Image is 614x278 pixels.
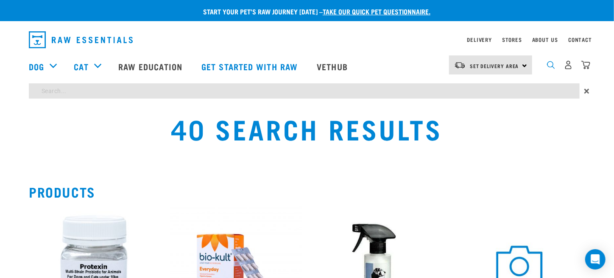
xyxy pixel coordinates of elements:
a: Stores [502,38,522,41]
img: van-moving.png [454,61,466,69]
a: Cat [74,60,88,73]
img: user.png [564,61,573,69]
img: home-icon@2x.png [581,61,590,69]
span: × [584,83,589,99]
img: Raw Essentials Logo [29,31,133,48]
a: Raw Education [110,50,193,83]
a: take our quick pet questionnaire. [323,9,430,13]
nav: dropdown navigation [22,28,592,52]
div: Open Intercom Messenger [585,249,606,270]
input: Search... [29,83,580,99]
img: home-icon-1@2x.png [547,61,555,69]
h1: 40 Search Results [117,113,496,143]
a: Vethub [308,50,358,83]
a: Contact [568,38,592,41]
a: Dog [29,60,44,73]
a: Get started with Raw [193,50,308,83]
a: About Us [532,38,558,41]
a: Delivery [467,38,492,41]
span: Set Delivery Area [470,64,519,67]
h2: Products [29,184,585,199]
